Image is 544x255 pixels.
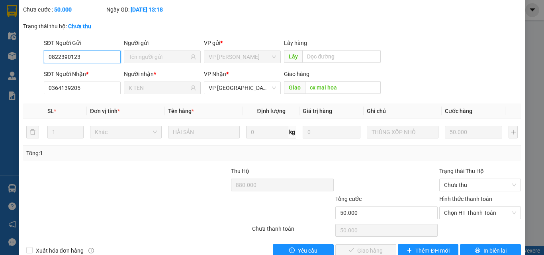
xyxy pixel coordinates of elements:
[190,54,196,60] span: user
[124,39,201,47] div: Người gửi
[483,246,507,255] span: In biên lai
[257,108,285,114] span: Định lượng
[106,5,188,14] div: Ngày GD:
[364,103,442,119] th: Ghi chú
[444,207,516,219] span: Chọn HT Thanh Toán
[6,47,79,63] div: Gửi: VP [GEOGRAPHIC_DATA]
[124,70,201,78] div: Người nhận
[509,126,518,138] button: plus
[407,247,412,254] span: plus
[47,108,54,114] span: SL
[439,167,521,175] div: Trạng thái Thu Hộ
[26,149,211,158] div: Tổng: 1
[95,126,157,138] span: Khác
[251,224,335,238] div: Chưa thanh toán
[439,196,492,202] label: Hình thức thanh toán
[303,108,332,114] span: Giá trị hàng
[45,33,104,42] text: DLT2510130013
[445,126,502,138] input: 0
[83,47,143,63] div: Nhận: VP [PERSON_NAME]
[131,6,163,13] b: [DATE] 13:18
[54,6,72,13] b: 50.000
[302,50,381,63] input: Dọc đường
[284,81,305,94] span: Giao
[284,71,309,77] span: Giao hàng
[303,126,360,138] input: 0
[209,82,276,94] span: VP Đà Lạt
[204,71,226,77] span: VP Nhận
[415,246,449,255] span: Thêm ĐH mới
[289,247,295,254] span: exclamation-circle
[298,246,317,255] span: Yêu cầu
[204,39,281,47] div: VP gửi
[288,126,296,138] span: kg
[335,196,362,202] span: Tổng cước
[367,126,438,138] input: Ghi Chú
[26,126,39,138] button: delete
[88,248,94,253] span: info-circle
[44,70,121,78] div: SĐT Người Nhận
[168,108,194,114] span: Tên hàng
[305,81,381,94] input: Dọc đường
[129,84,189,92] input: Tên người nhận
[168,126,240,138] input: VD: Bàn, Ghế
[231,168,249,174] span: Thu Hộ
[44,39,121,47] div: SĐT Người Gửi
[475,247,480,254] span: printer
[23,5,105,14] div: Chưa cước :
[209,51,276,63] span: VP Phan Thiết
[284,40,307,46] span: Lấy hàng
[33,246,87,255] span: Xuất hóa đơn hàng
[68,23,91,29] b: Chưa thu
[90,108,120,114] span: Đơn vị tính
[444,179,516,191] span: Chưa thu
[129,53,189,61] input: Tên người gửi
[445,108,472,114] span: Cước hàng
[284,50,302,63] span: Lấy
[190,85,196,91] span: user
[23,22,125,31] div: Trạng thái thu hộ:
